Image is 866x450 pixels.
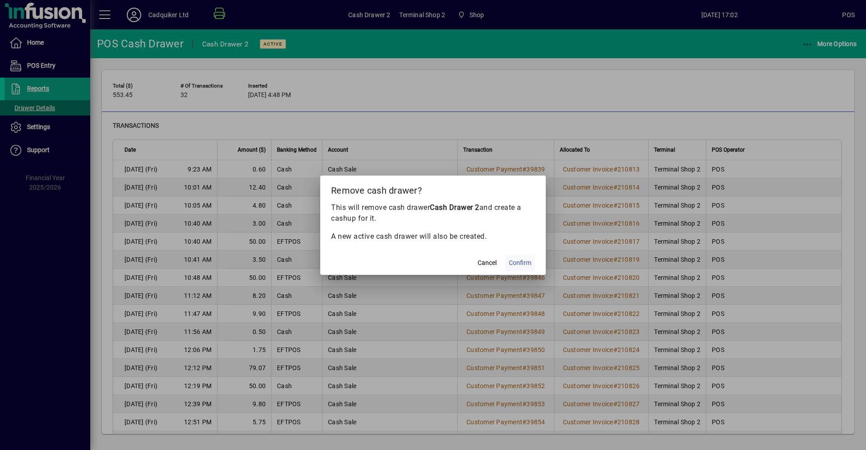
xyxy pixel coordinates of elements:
h2: Remove cash drawer? [320,176,546,202]
button: Cancel [473,255,502,271]
p: A new active cash drawer will also be created. [331,231,535,242]
b: Cash Drawer 2 [430,203,479,212]
span: Cancel [478,258,497,268]
span: Confirm [509,258,531,268]
p: This will remove cash drawer and create a cashup for it. [331,202,535,224]
button: Confirm [505,255,535,271]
